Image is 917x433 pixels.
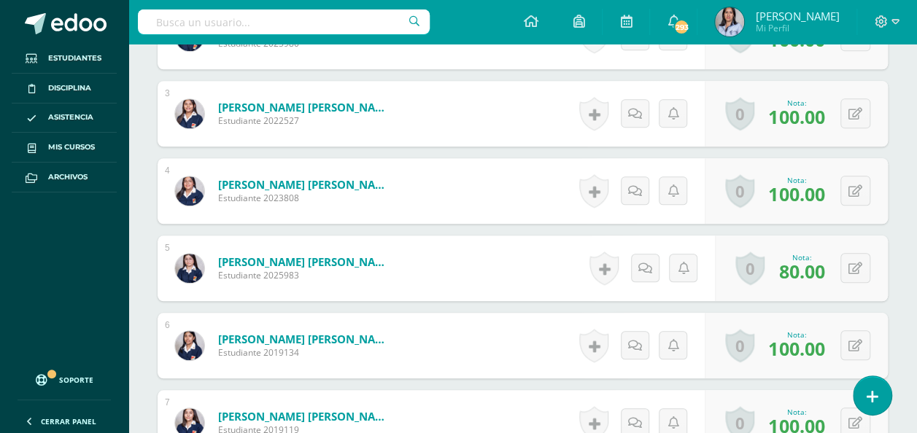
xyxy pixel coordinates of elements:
[218,177,393,192] a: [PERSON_NAME] [PERSON_NAME]
[18,360,111,396] a: Soporte
[12,104,117,133] a: Asistencia
[175,176,204,206] img: c32a0dde72f0d4fa0cca647e46bc5871.png
[218,269,393,281] span: Estudiante 2025983
[59,375,93,385] span: Soporte
[218,254,393,269] a: [PERSON_NAME] [PERSON_NAME]
[768,175,824,185] div: Nota:
[725,174,754,208] a: 0
[778,252,824,262] div: Nota:
[12,44,117,74] a: Estudiantes
[778,259,824,284] span: 80.00
[755,22,839,34] span: Mi Perfil
[218,332,393,346] a: [PERSON_NAME] [PERSON_NAME]
[12,163,117,192] a: Archivos
[175,331,204,360] img: 8961583368e2b0077117dd0b5a1d1231.png
[768,104,824,129] span: 100.00
[175,99,204,128] img: 2d4cdba4f637e21f7eb1b858705ef55a.png
[138,9,430,34] input: Busca un usuario...
[175,254,204,283] img: a37f6533ba69588e03e45d7b7c2113e3.png
[768,98,824,108] div: Nota:
[218,409,393,424] a: [PERSON_NAME] [PERSON_NAME]
[218,346,393,359] span: Estudiante 2019134
[768,407,824,417] div: Nota:
[41,416,96,426] span: Cerrar panel
[48,52,101,64] span: Estudiantes
[673,19,689,35] span: 293
[48,112,93,123] span: Asistencia
[12,133,117,163] a: Mis cursos
[768,336,824,361] span: 100.00
[218,114,393,127] span: Estudiante 2022527
[735,251,765,285] a: 0
[48,141,95,153] span: Mis cursos
[715,7,744,36] img: 8cf5eb1a5a761f59109bb9e68a1c83ee.png
[218,100,393,114] a: [PERSON_NAME] [PERSON_NAME]
[755,9,839,23] span: [PERSON_NAME]
[725,97,754,130] a: 0
[768,329,824,340] div: Nota:
[48,171,88,183] span: Archivos
[768,182,824,206] span: 100.00
[48,82,91,94] span: Disciplina
[12,74,117,104] a: Disciplina
[218,192,393,204] span: Estudiante 2023808
[725,329,754,362] a: 0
